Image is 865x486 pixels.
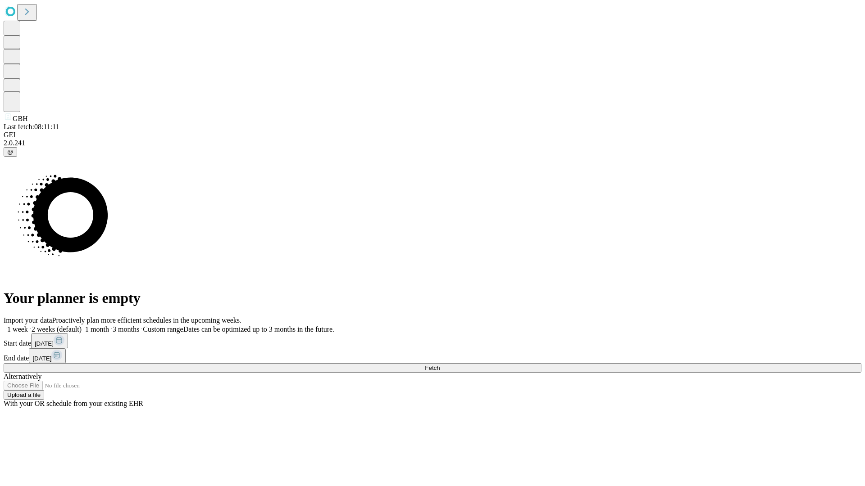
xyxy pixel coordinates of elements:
[31,333,68,348] button: [DATE]
[4,131,861,139] div: GEI
[183,325,334,333] span: Dates can be optimized up to 3 months in the future.
[4,363,861,373] button: Fetch
[52,316,241,324] span: Proactively plan more efficient schedules in the upcoming weeks.
[29,348,66,363] button: [DATE]
[4,390,44,400] button: Upload a file
[113,325,139,333] span: 3 months
[4,373,41,380] span: Alternatively
[32,325,82,333] span: 2 weeks (default)
[7,325,28,333] span: 1 week
[425,364,440,371] span: Fetch
[4,290,861,306] h1: Your planner is empty
[4,139,861,147] div: 2.0.241
[4,147,17,157] button: @
[4,123,59,130] span: Last fetch: 08:11:11
[32,355,51,362] span: [DATE]
[85,325,109,333] span: 1 month
[4,400,143,407] span: With your OR schedule from your existing EHR
[35,340,54,347] span: [DATE]
[4,348,861,363] div: End date
[13,115,28,122] span: GBH
[143,325,183,333] span: Custom range
[7,148,14,155] span: @
[4,333,861,348] div: Start date
[4,316,52,324] span: Import your data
